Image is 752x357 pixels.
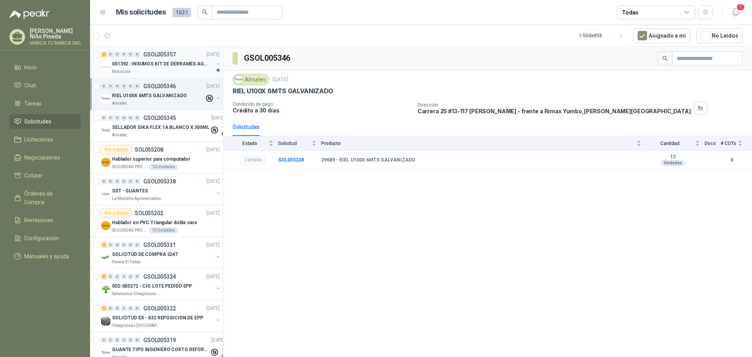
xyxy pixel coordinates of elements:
[278,157,304,163] a: SOL055228
[24,81,36,90] span: Chat
[9,60,81,75] a: Inicio
[135,147,163,152] p: SOL055208
[101,83,107,89] div: 0
[112,164,147,170] p: SEGURIDAD PROVISER LTDA
[121,306,127,311] div: 0
[705,136,721,150] th: Docs
[206,241,220,249] p: [DATE]
[134,337,140,343] div: 0
[128,306,134,311] div: 0
[108,179,114,184] div: 0
[121,83,127,89] div: 0
[661,160,685,166] div: Unidades
[149,164,178,170] div: 10 Unidades
[206,305,220,312] p: [DATE]
[112,196,161,202] p: La Montaña Agromercados
[128,337,134,343] div: 0
[206,83,220,90] p: [DATE]
[233,141,267,146] span: Estado
[24,252,69,261] span: Manuales y ayuda
[128,242,134,248] div: 0
[101,115,107,121] div: 0
[114,242,120,248] div: 0
[128,179,134,184] div: 0
[278,136,321,150] th: Solicitud
[143,52,176,57] p: GSOL005357
[633,28,690,43] button: Asignado a mi
[9,213,81,228] a: Remisiones
[223,136,278,150] th: Estado
[134,179,140,184] div: 0
[114,337,120,343] div: 0
[108,52,114,57] div: 0
[134,242,140,248] div: 0
[206,210,220,217] p: [DATE]
[101,145,132,154] div: Por cotizar
[128,115,134,121] div: 0
[696,28,743,43] button: No Leídos
[143,306,176,311] p: GSOL005322
[24,153,60,162] span: Negociaciones
[233,123,260,131] div: Solicitudes
[202,9,208,15] span: search
[9,231,81,246] a: Configuración
[134,115,140,121] div: 0
[134,274,140,279] div: 0
[143,115,176,121] p: GSOL005345
[24,171,42,180] span: Cotizar
[108,337,114,343] div: 0
[101,126,110,135] img: Company Logo
[418,108,691,114] p: Carrera 25 #13-117 [PERSON_NAME] - frente a Rimax Yumbo , [PERSON_NAME][GEOGRAPHIC_DATA]
[134,83,140,89] div: 0
[112,92,187,100] p: RIEL U100X 6MTS GALVANIZADO
[24,234,59,243] span: Configuración
[143,179,176,184] p: GSOL005338
[622,8,638,17] div: Todas
[121,274,127,279] div: 0
[101,272,221,297] a: 5 0 0 0 0 0 GSOL005324[DATE] Company Logo002-005272 - CIO LOTE PEDIDO EPPSalamanca Oleaginosas SAS
[736,4,745,11] span: 1
[101,177,221,202] a: 0 0 0 0 0 0 GSOL005338[DATE] Company LogoSST - GUANTESLa Montaña Agromercados
[206,178,220,185] p: [DATE]
[244,52,291,64] h3: GSOL005346
[114,179,120,184] div: 0
[128,83,134,89] div: 0
[143,274,176,279] p: GSOL005324
[9,249,81,264] a: Manuales y ayuda
[234,75,243,84] img: Company Logo
[206,51,220,58] p: [DATE]
[233,74,269,85] div: Almatec
[149,227,178,234] div: 10 Unidades
[646,136,705,150] th: Cantidad
[108,242,114,248] div: 0
[101,242,107,248] div: 2
[121,179,127,184] div: 0
[278,141,310,146] span: Solicitud
[114,306,120,311] div: 0
[112,259,141,265] p: Panela El Trébol
[108,115,114,121] div: 0
[9,78,81,93] a: Chat
[9,114,81,129] a: Solicitudes
[646,154,700,160] b: 12
[662,56,668,61] span: search
[112,314,203,322] p: SOLICITUD EX - 632 REPOSICION DE EPP
[116,7,166,18] h1: Mis solicitudes
[121,242,127,248] div: 0
[721,156,743,164] b: 0
[101,158,110,167] img: Company Logo
[101,240,221,265] a: 2 0 0 0 0 0 GSOL005331[DATE] Company LogoSOLICITUD DE COMPRA 2247Panela El Trébol
[114,274,120,279] div: 0
[121,337,127,343] div: 0
[90,142,223,174] a: Por cotizarSOL055208[DATE] Company LogoHablador superior para computadorSEGURIDAD PROVISER LTDA10...
[9,9,49,19] img: Logo peakr
[101,253,110,262] img: Company Logo
[24,63,37,72] span: Inicio
[101,306,107,311] div: 1
[108,83,114,89] div: 0
[9,132,81,147] a: Licitaciones
[101,285,110,294] img: Company Logo
[101,221,110,230] img: Company Logo
[579,29,627,42] div: 1 - 50 de 858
